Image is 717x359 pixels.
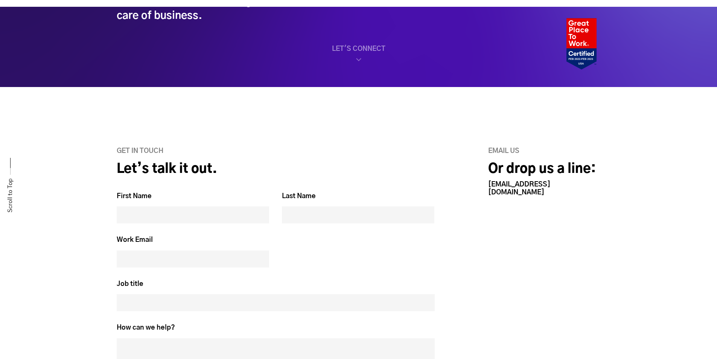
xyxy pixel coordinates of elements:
[488,181,550,196] a: [EMAIL_ADDRESS][DOMAIN_NAME]
[354,55,363,64] img: home_scroll
[566,18,597,70] img: Heady_2022_Certification_Badge 2
[117,147,435,156] h6: GET IN TOUCH
[488,147,600,156] h6: Email us
[6,179,14,212] a: Scroll to Top
[117,45,600,64] a: LET'S CONNECT
[488,161,600,177] h2: Or drop us a line:
[117,161,435,177] h2: Let’s talk it out.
